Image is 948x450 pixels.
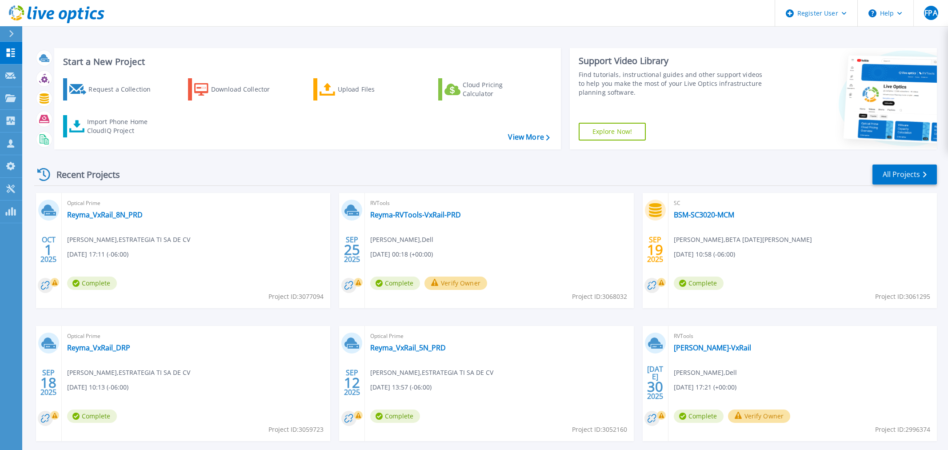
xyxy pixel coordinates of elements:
[438,78,537,100] a: Cloud Pricing Calculator
[508,133,549,141] a: View More
[67,277,117,290] span: Complete
[674,382,736,392] span: [DATE] 17:21 (+00:00)
[674,249,735,259] span: [DATE] 10:58 (-06:00)
[924,9,937,16] span: FPA
[88,80,160,98] div: Request a Collection
[647,383,663,390] span: 30
[674,210,734,219] a: BSM-SC3020-MCM
[67,249,128,259] span: [DATE] 17:11 (-06:00)
[87,117,156,135] div: Import Phone Home CloudIQ Project
[424,277,487,290] button: Verify Owner
[67,198,325,208] span: Optical Prime
[67,235,190,245] span: [PERSON_NAME] , ESTRATEGIA TI SA DE CV
[188,78,287,100] a: Download Collector
[674,343,751,352] a: [PERSON_NAME]-VxRail
[370,410,420,423] span: Complete
[872,165,937,185] a: All Projects
[572,292,627,301] span: Project ID: 3068032
[674,410,724,423] span: Complete
[268,425,324,434] span: Project ID: 3059723
[370,368,493,378] span: [PERSON_NAME] , ESTRATEGIA TI SA DE CV
[34,164,132,185] div: Recent Projects
[579,55,767,67] div: Support Video Library
[463,80,534,98] div: Cloud Pricing Calculator
[370,343,446,352] a: Reyma_VxRail_5N_PRD
[370,235,433,245] span: [PERSON_NAME] , Dell
[370,382,432,392] span: [DATE] 13:57 (-06:00)
[370,249,433,259] span: [DATE] 00:18 (+00:00)
[674,368,737,378] span: [PERSON_NAME] , Dell
[63,78,162,100] a: Request a Collection
[344,246,360,253] span: 25
[63,57,549,67] h3: Start a New Project
[370,277,420,290] span: Complete
[579,70,767,97] div: Find tutorials, instructional guides and other support videos to help you make the most of your L...
[579,123,646,141] a: Explore Now!
[647,233,664,266] div: SEP 2025
[728,410,791,423] button: Verify Owner
[338,80,409,98] div: Upload Files
[370,331,628,341] span: Optical Prime
[44,246,52,253] span: 1
[344,233,360,266] div: SEP 2025
[647,246,663,253] span: 19
[875,292,930,301] span: Project ID: 3061295
[211,80,282,98] div: Download Collector
[344,366,360,399] div: SEP 2025
[67,368,190,378] span: [PERSON_NAME] , ESTRATEGIA TI SA DE CV
[370,198,628,208] span: RVTools
[674,331,932,341] span: RVTools
[674,277,724,290] span: Complete
[67,331,325,341] span: Optical Prime
[40,366,57,399] div: SEP 2025
[40,379,56,386] span: 18
[67,382,128,392] span: [DATE] 10:13 (-06:00)
[40,233,57,266] div: OCT 2025
[647,366,664,399] div: [DATE] 2025
[67,210,143,219] a: Reyma_VxRail_8N_PRD
[67,410,117,423] span: Complete
[370,210,461,219] a: Reyma-RVTools-VxRail-PRD
[674,235,812,245] span: [PERSON_NAME] , BETA [DATE][PERSON_NAME]
[572,425,627,434] span: Project ID: 3052160
[875,425,930,434] span: Project ID: 2996374
[313,78,412,100] a: Upload Files
[67,343,130,352] a: Reyma_VxRail_DRP
[268,292,324,301] span: Project ID: 3077094
[674,198,932,208] span: SC
[344,379,360,386] span: 12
